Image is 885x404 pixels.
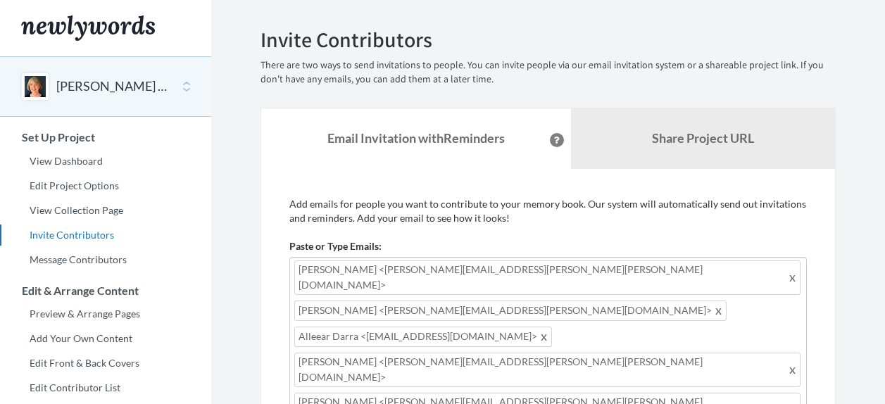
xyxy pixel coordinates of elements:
h3: Edit & Arrange Content [1,284,211,297]
strong: Email Invitation with Reminders [327,130,505,146]
span: Alleear Darra <[EMAIL_ADDRESS][DOMAIN_NAME]> [294,327,552,347]
p: There are two ways to send invitations to people. You can invite people via our email invitation ... [261,58,836,87]
label: Paste or Type Emails: [289,239,382,253]
h2: Invite Contributors [261,28,836,51]
img: Newlywords logo [21,15,155,41]
p: Add emails for people you want to contribute to your memory book. Our system will automatically s... [289,197,807,225]
button: [PERSON_NAME] Retirement [56,77,170,96]
span: [PERSON_NAME] <[PERSON_NAME][EMAIL_ADDRESS][PERSON_NAME][PERSON_NAME][DOMAIN_NAME]> [294,260,801,295]
span: [PERSON_NAME] <[PERSON_NAME][EMAIL_ADDRESS][PERSON_NAME][PERSON_NAME][DOMAIN_NAME]> [294,353,801,387]
h3: Set Up Project [1,131,211,144]
span: [PERSON_NAME] <[PERSON_NAME][EMAIL_ADDRESS][PERSON_NAME][DOMAIN_NAME]> [294,301,727,321]
b: Share Project URL [652,130,754,146]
